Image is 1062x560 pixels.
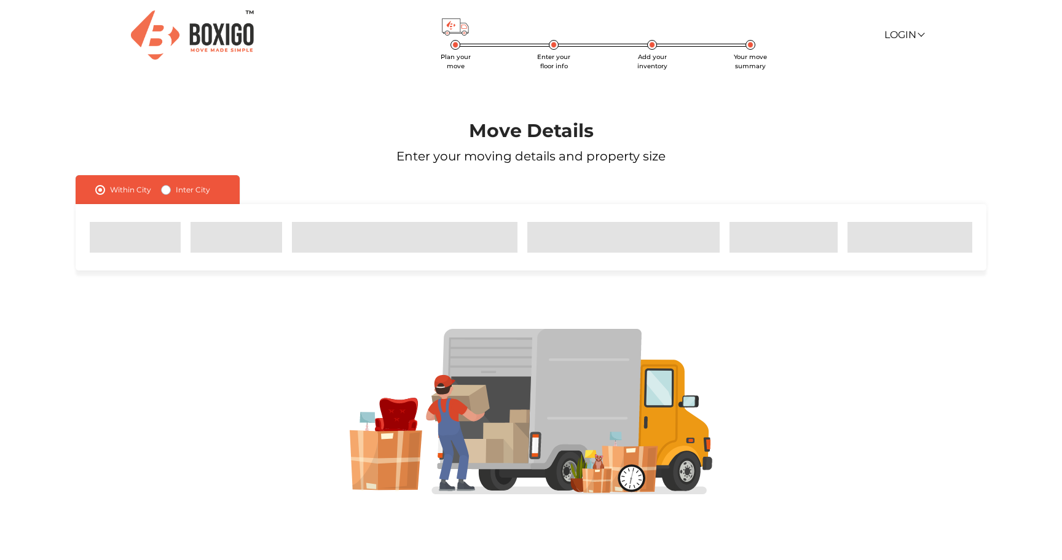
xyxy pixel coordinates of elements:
label: Inter City [176,183,210,197]
p: Enter your moving details and property size [42,147,1020,165]
span: Enter your floor info [537,53,570,70]
span: Add your inventory [637,53,667,70]
h1: Move Details [42,120,1020,142]
a: Login [884,29,924,41]
img: Boxigo [131,10,254,59]
label: Within City [110,183,151,197]
span: Plan your move [441,53,471,70]
span: Your move summary [734,53,767,70]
